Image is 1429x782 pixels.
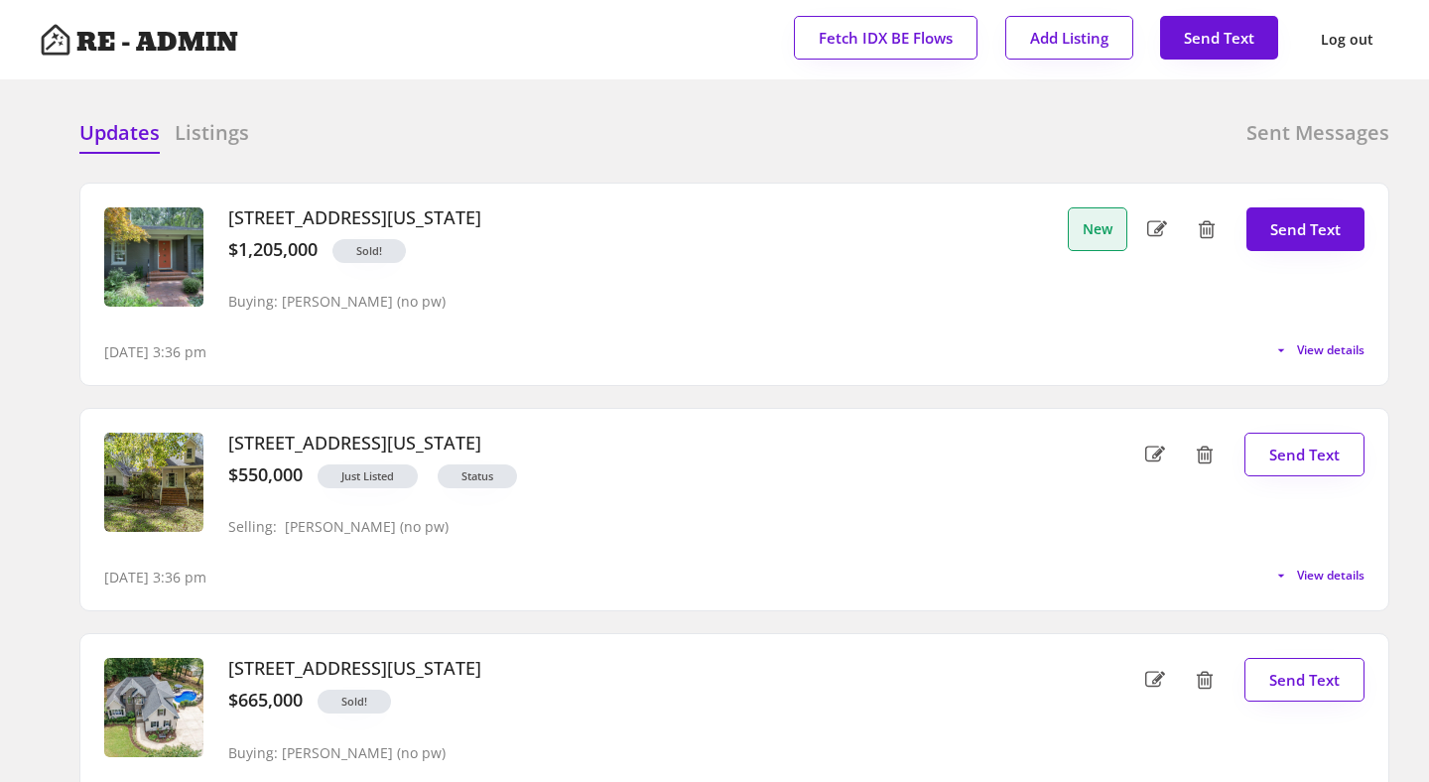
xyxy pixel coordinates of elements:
button: Sold! [332,239,406,263]
button: View details [1273,342,1364,358]
div: $550,000 [228,464,303,486]
h3: [STREET_ADDRESS][US_STATE] [228,658,1056,680]
h6: Updates [79,119,160,147]
h6: Sent Messages [1246,119,1389,147]
img: 20251008144350717100000000-o.jpg [104,433,203,532]
img: 20250831124317917722000000-o.jpg [104,658,203,757]
button: Log out [1305,17,1389,63]
img: 20250826175307499831000000-o.jpg [104,207,203,307]
h6: Listings [175,119,249,147]
div: Buying: [PERSON_NAME] (no pw) [228,294,446,311]
button: Just Listed [318,464,418,488]
button: View details [1273,568,1364,584]
div: [DATE] 3:36 pm [104,342,206,362]
h3: [STREET_ADDRESS][US_STATE] [228,433,1056,455]
span: View details [1297,344,1364,356]
button: Send Text [1244,433,1364,476]
h3: [STREET_ADDRESS][US_STATE] [228,207,1058,229]
div: [DATE] 3:36 pm [104,568,206,587]
h4: RE - ADMIN [76,30,238,56]
div: $1,205,000 [228,239,318,261]
button: Send Text [1244,658,1364,702]
button: Status [438,464,517,488]
div: $665,000 [228,690,303,712]
div: Selling: [PERSON_NAME] (no pw) [228,519,449,536]
div: Buying: [PERSON_NAME] (no pw) [228,745,446,762]
span: View details [1297,570,1364,582]
img: Artboard%201%20copy%203.svg [40,24,71,56]
button: New [1068,207,1127,251]
button: Fetch IDX BE Flows [794,16,977,60]
button: Add Listing [1005,16,1133,60]
button: Sold! [318,690,391,714]
button: Send Text [1246,207,1364,251]
button: Send Text [1160,16,1278,60]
